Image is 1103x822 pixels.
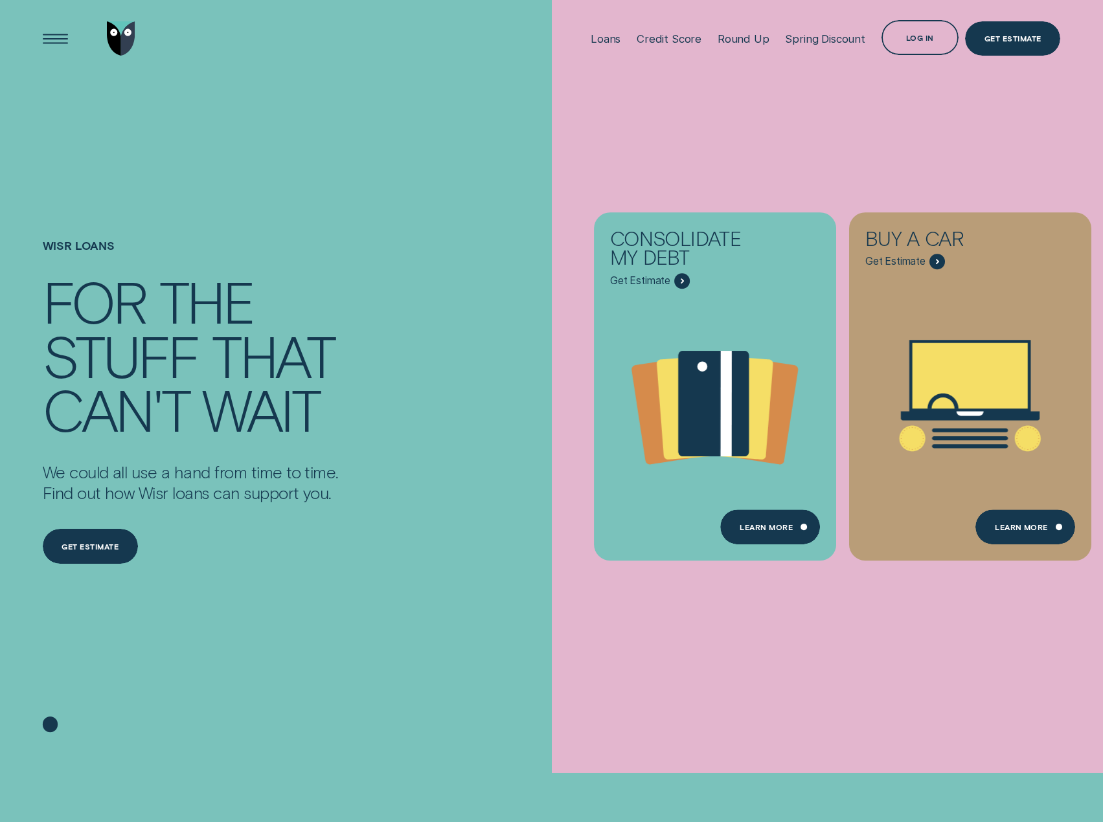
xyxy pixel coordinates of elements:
[865,228,1020,254] div: Buy a car
[43,529,138,564] a: Get estimate
[720,509,819,544] a: Learn more
[43,239,339,274] h1: Wisr loans
[212,328,334,382] div: that
[718,32,769,45] div: Round Up
[881,20,959,55] button: Log in
[849,212,1091,551] a: Buy a car - Learn more
[202,382,319,436] div: wait
[43,328,199,382] div: stuff
[38,21,73,56] button: Open Menu
[965,21,1060,56] a: Get Estimate
[610,228,765,273] div: Consolidate my debt
[43,382,189,436] div: can't
[610,274,670,287] span: Get Estimate
[637,32,701,45] div: Credit Score
[159,274,254,328] div: the
[107,21,136,56] img: Wisr
[43,461,339,504] p: We could all use a hand from time to time. Find out how Wisr loans can support you.
[43,274,146,328] div: For
[594,212,836,551] a: Consolidate my debt - Learn more
[865,255,926,268] span: Get Estimate
[785,32,865,45] div: Spring Discount
[43,274,339,436] h4: For the stuff that can't wait
[591,32,620,45] div: Loans
[975,509,1075,544] a: Learn More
